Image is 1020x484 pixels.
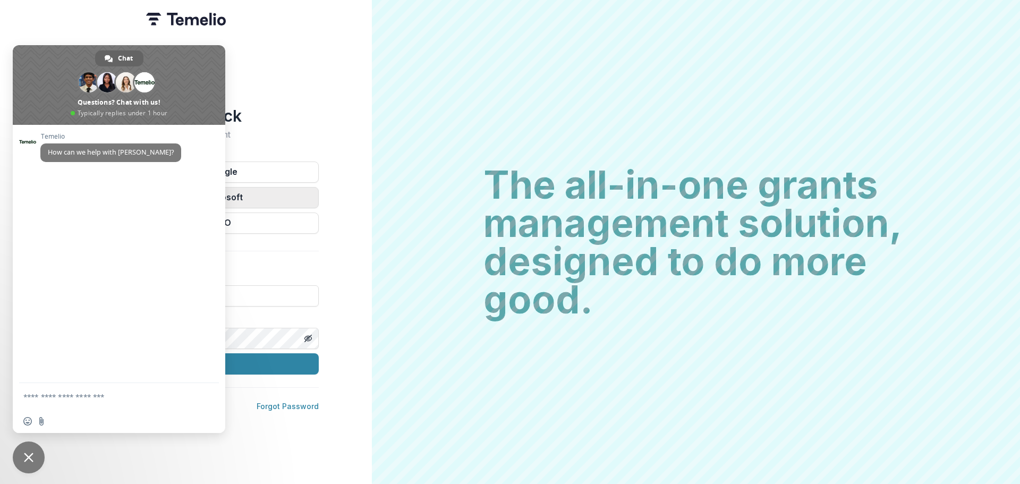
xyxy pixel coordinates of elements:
span: Temelio [40,133,181,140]
span: Insert an emoji [23,417,32,426]
span: Send a file [37,417,46,426]
span: How can we help with [PERSON_NAME]? [48,148,174,157]
button: Toggle password visibility [300,330,317,347]
textarea: Compose your message... [23,392,191,402]
div: Close chat [13,441,45,473]
span: Chat [118,50,133,66]
a: Forgot Password [257,402,319,411]
img: Temelio [146,13,226,26]
div: Chat [95,50,143,66]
